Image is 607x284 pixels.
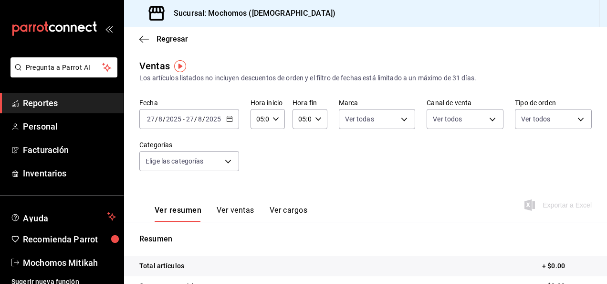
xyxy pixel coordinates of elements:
[23,256,116,269] span: Mochomos Mitikah
[198,115,202,123] input: --
[146,156,204,166] span: Elige las categorías
[23,167,116,180] span: Inventarios
[139,59,170,73] div: Ventas
[139,142,239,148] label: Categorías
[155,115,158,123] span: /
[183,115,185,123] span: -
[251,99,285,106] label: Hora inicio
[139,73,592,83] div: Los artículos listados no incluyen descuentos de orden y el filtro de fechas está limitado a un m...
[339,99,416,106] label: Marca
[139,99,239,106] label: Fecha
[139,233,592,245] p: Resumen
[515,99,592,106] label: Tipo de orden
[155,206,201,222] button: Ver resumen
[23,97,116,109] span: Reportes
[139,34,188,44] button: Regresar
[174,60,186,72] img: Tooltip marker
[217,206,254,222] button: Ver ventas
[433,114,462,124] span: Ver todos
[163,115,166,123] span: /
[7,69,117,79] a: Pregunta a Parrot AI
[166,115,182,123] input: ----
[202,115,205,123] span: /
[345,114,374,124] span: Ver todas
[26,63,103,73] span: Pregunta a Parrot AI
[10,57,117,77] button: Pregunta a Parrot AI
[23,211,104,222] span: Ayuda
[270,206,308,222] button: Ver cargos
[521,114,550,124] span: Ver todos
[542,261,592,271] p: + $0.00
[155,206,307,222] div: navigation tabs
[157,34,188,44] span: Regresar
[186,115,194,123] input: --
[194,115,197,123] span: /
[158,115,163,123] input: --
[23,120,116,133] span: Personal
[427,99,503,106] label: Canal de venta
[166,8,335,19] h3: Sucursal: Mochomos ([DEMOGRAPHIC_DATA])
[293,99,327,106] label: Hora fin
[205,115,221,123] input: ----
[139,261,184,271] p: Total artículos
[105,25,113,33] button: open_drawer_menu
[23,143,116,156] span: Facturación
[147,115,155,123] input: --
[23,233,116,246] span: Recomienda Parrot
